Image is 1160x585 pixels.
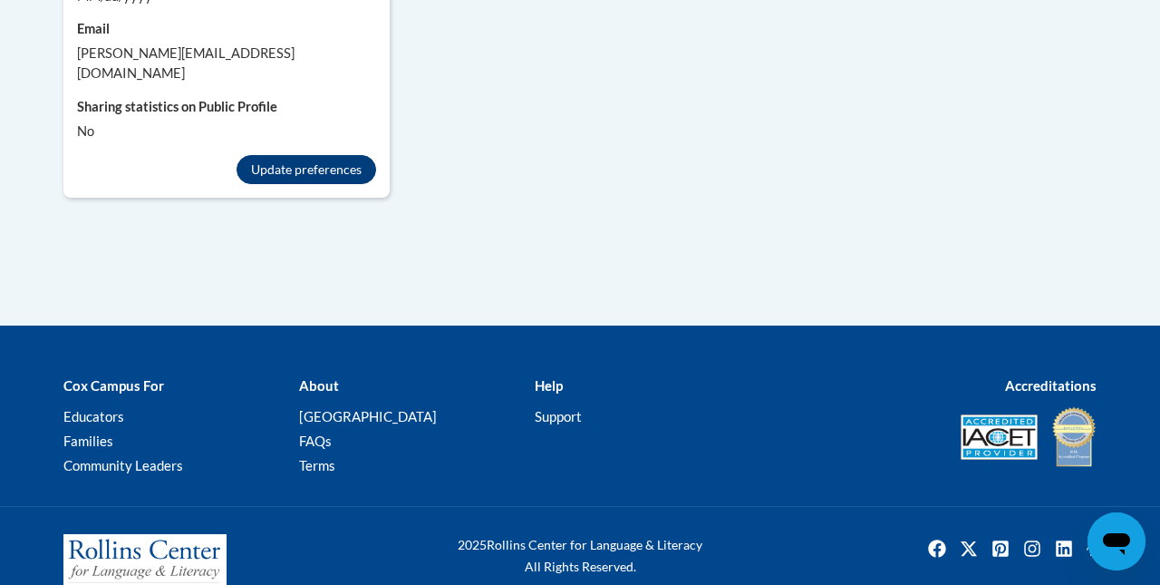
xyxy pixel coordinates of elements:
label: Email [77,19,376,39]
a: Support [535,408,582,424]
div: Rollins Center for Language & Literacy All Rights Reserved. [403,534,757,578]
div: No [77,122,376,141]
b: Help [535,377,563,394]
b: Cox Campus For [63,377,164,394]
b: Accreditations [1005,377,1097,394]
a: Families [63,433,113,449]
iframe: Button to launch messaging window [1087,512,1145,570]
a: Instagram [1018,534,1047,563]
a: Twitter [954,534,983,563]
img: Accredited IACET® Provider [961,414,1038,460]
img: Twitter icon [954,534,983,563]
a: Terms [299,457,335,473]
div: [PERSON_NAME][EMAIL_ADDRESS][DOMAIN_NAME] [77,44,376,83]
a: Facebook [923,534,952,563]
a: FAQs [299,433,332,449]
span: 2025 [458,537,487,552]
a: Linkedin [1049,534,1078,563]
a: Pinterest [986,534,1015,563]
img: Facebook icon [923,534,952,563]
a: Facebook Group [1081,534,1110,563]
img: Instagram icon [1018,534,1047,563]
img: Pinterest icon [986,534,1015,563]
a: [GEOGRAPHIC_DATA] [299,408,437,424]
img: LinkedIn icon [1049,534,1078,563]
label: Sharing statistics on Public Profile [77,97,376,117]
button: Update preferences [237,155,376,184]
img: Facebook group icon [1081,534,1110,563]
a: Community Leaders [63,457,183,473]
b: About [299,377,339,394]
a: Educators [63,408,124,424]
img: IDA® Accredited [1051,405,1097,469]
